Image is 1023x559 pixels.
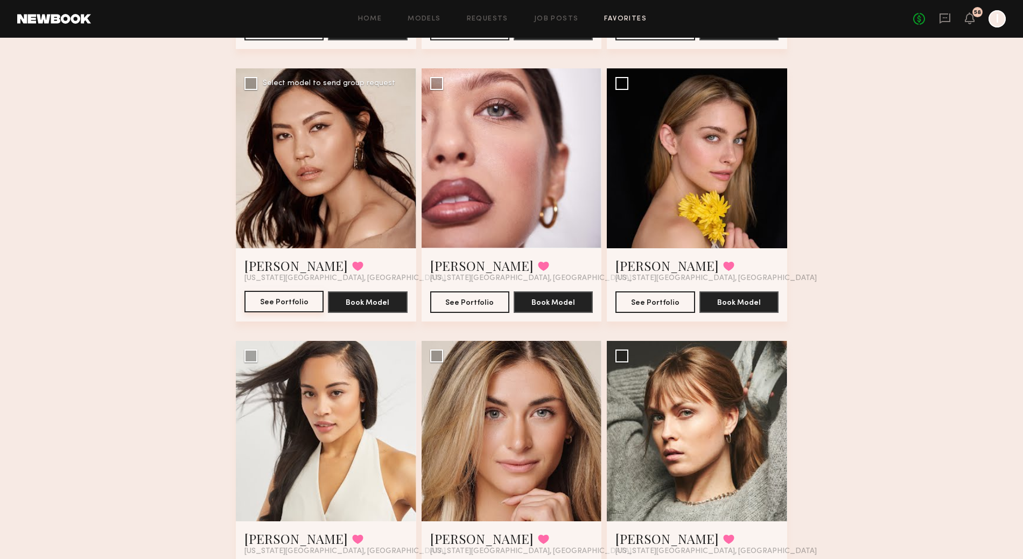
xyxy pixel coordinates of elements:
span: [US_STATE][GEOGRAPHIC_DATA], [GEOGRAPHIC_DATA] [244,547,446,556]
a: [PERSON_NAME] [430,257,534,274]
a: Book Model [699,297,779,306]
div: 58 [974,10,981,16]
span: [US_STATE][GEOGRAPHIC_DATA], [GEOGRAPHIC_DATA] [244,274,446,283]
a: [PERSON_NAME] [430,530,534,547]
a: [PERSON_NAME] [615,257,719,274]
a: Book Model [328,297,407,306]
a: [PERSON_NAME] [244,257,348,274]
a: Favorites [604,16,647,23]
a: Requests [467,16,508,23]
a: See Portfolio [244,291,324,313]
button: See Portfolio [244,291,324,312]
span: [US_STATE][GEOGRAPHIC_DATA], [GEOGRAPHIC_DATA] [430,274,632,283]
a: Models [408,16,440,23]
button: See Portfolio [430,291,509,313]
a: I [989,10,1006,27]
a: Job Posts [534,16,579,23]
button: Book Model [514,291,593,313]
button: See Portfolio [615,291,695,313]
span: [US_STATE][GEOGRAPHIC_DATA], [GEOGRAPHIC_DATA] [615,547,817,556]
div: Select model to send group request [263,80,395,87]
span: [US_STATE][GEOGRAPHIC_DATA], [GEOGRAPHIC_DATA] [430,547,632,556]
button: Book Model [699,291,779,313]
span: [US_STATE][GEOGRAPHIC_DATA], [GEOGRAPHIC_DATA] [615,274,817,283]
a: [PERSON_NAME] [244,530,348,547]
a: Book Model [514,297,593,306]
a: [PERSON_NAME] [615,530,719,547]
a: Home [358,16,382,23]
button: Book Model [328,291,407,313]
